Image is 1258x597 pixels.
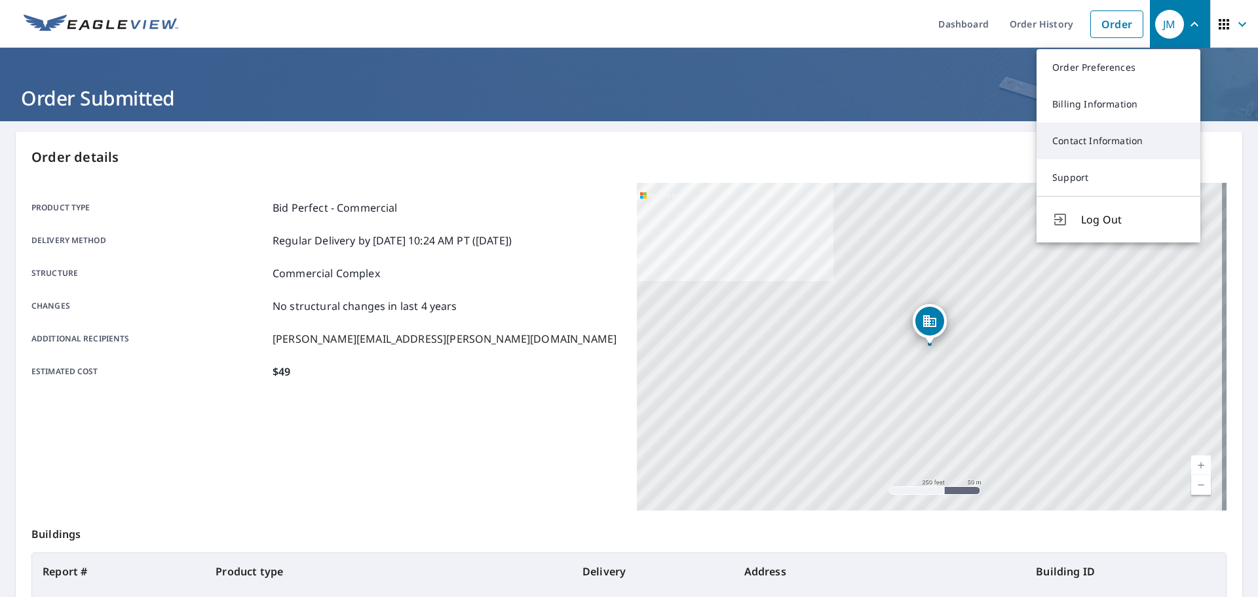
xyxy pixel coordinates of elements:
[31,510,1227,552] p: Buildings
[24,14,178,34] img: EV Logo
[31,147,1227,167] p: Order details
[1191,455,1211,475] a: Current Level 17, Zoom In
[273,364,290,379] p: $49
[1037,123,1200,159] a: Contact Information
[31,298,267,314] p: Changes
[31,200,267,216] p: Product type
[1037,86,1200,123] a: Billing Information
[32,553,205,590] th: Report #
[16,85,1242,111] h1: Order Submitted
[31,331,267,347] p: Additional recipients
[31,265,267,281] p: Structure
[1025,553,1226,590] th: Building ID
[273,200,398,216] p: Bid Perfect - Commercial
[1191,475,1211,495] a: Current Level 17, Zoom Out
[1081,212,1185,227] span: Log Out
[273,265,380,281] p: Commercial Complex
[913,304,947,345] div: Dropped pin, building 1, Commercial property, 225 Eastwick Ct Cincinnati, OH 45246
[273,331,617,347] p: [PERSON_NAME][EMAIL_ADDRESS][PERSON_NAME][DOMAIN_NAME]
[273,298,457,314] p: No structural changes in last 4 years
[1037,49,1200,86] a: Order Preferences
[273,233,512,248] p: Regular Delivery by [DATE] 10:24 AM PT ([DATE])
[205,553,572,590] th: Product type
[572,553,734,590] th: Delivery
[31,233,267,248] p: Delivery method
[1037,196,1200,242] button: Log Out
[734,553,1026,590] th: Address
[1037,159,1200,196] a: Support
[1155,10,1184,39] div: JM
[1090,10,1143,38] a: Order
[31,364,267,379] p: Estimated cost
